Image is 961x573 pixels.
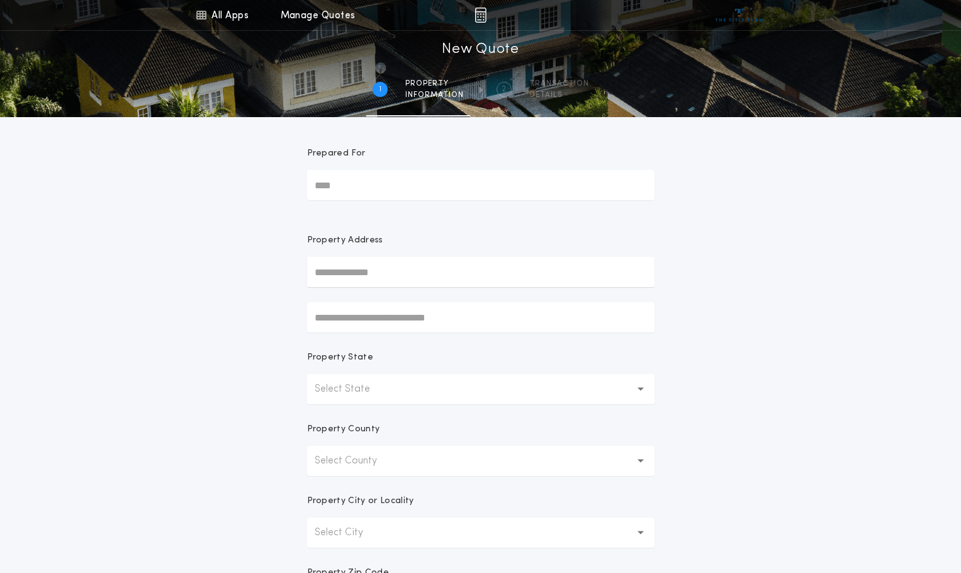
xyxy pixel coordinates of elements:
[307,351,373,364] p: Property State
[307,170,655,200] input: Prepared For
[307,518,655,548] button: Select City
[405,79,464,89] span: Property
[307,147,366,160] p: Prepared For
[529,79,589,89] span: Transaction
[315,525,383,540] p: Select City
[307,495,414,508] p: Property City or Locality
[716,9,763,21] img: vs-icon
[502,84,506,94] h2: 2
[307,423,380,436] p: Property County
[529,90,589,100] span: details
[379,84,381,94] h2: 1
[442,40,519,60] h1: New Quote
[405,90,464,100] span: information
[315,453,397,468] p: Select County
[307,234,655,247] p: Property Address
[307,446,655,476] button: Select County
[475,8,486,23] img: img
[315,382,390,397] p: Select State
[307,374,655,404] button: Select State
